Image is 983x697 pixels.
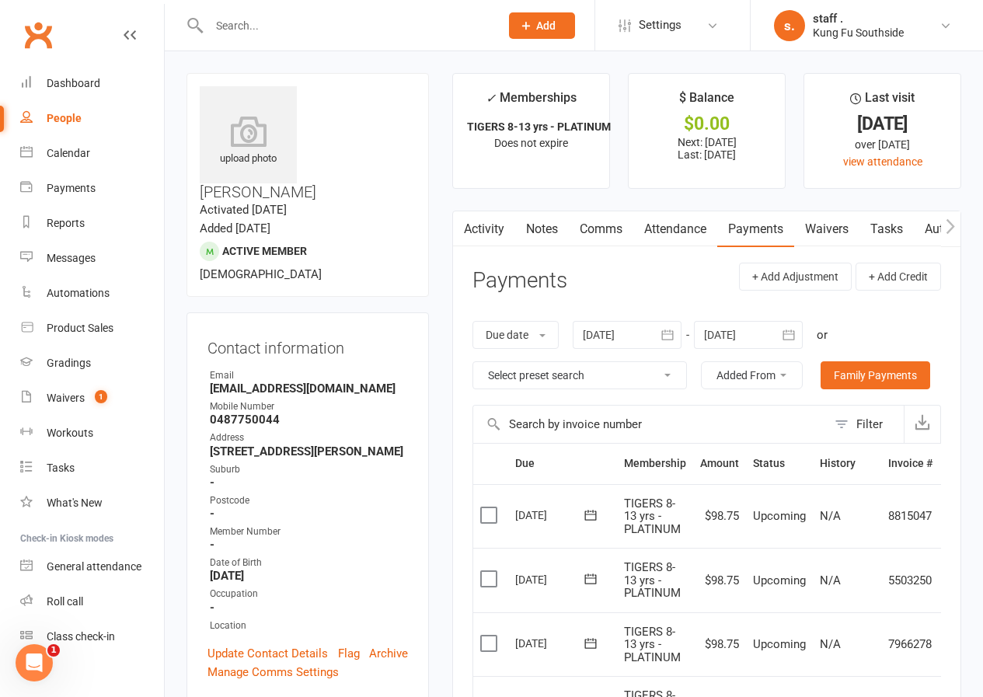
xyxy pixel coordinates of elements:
span: Does not expire [494,137,568,149]
h3: [PERSON_NAME] [200,86,416,200]
a: Calendar [20,136,164,171]
a: Product Sales [20,311,164,346]
a: Notes [515,211,569,247]
div: Suburb [210,462,408,477]
td: 8815047 [881,484,939,549]
td: $98.75 [693,612,746,677]
a: Family Payments [821,361,930,389]
div: Gradings [47,357,91,369]
div: s. [774,10,805,41]
div: People [47,112,82,124]
th: Due [508,444,617,483]
button: Added From [701,361,803,389]
i: ✓ [486,91,496,106]
div: Class check-in [47,630,115,643]
button: Upload attachment [74,509,86,521]
a: here [100,326,125,339]
button: + Add Adjustment [739,263,852,291]
td: 7966278 [881,612,939,677]
span: Upcoming [753,573,806,587]
div: Emily says… [12,89,298,445]
a: Waivers 1 [20,381,164,416]
time: Added [DATE] [200,221,270,235]
a: General attendance kiosk mode [20,549,164,584]
div: General attendance [47,560,141,573]
div: Member Number [210,524,408,539]
div: [DATE] [515,631,587,655]
th: Amount [693,444,746,483]
button: go back [10,6,40,36]
button: Filter [827,406,904,443]
button: Home [271,6,301,36]
a: Tasks [859,211,914,247]
a: 😊 [186,341,197,354]
div: Best, [25,364,242,379]
div: Messages [47,252,96,264]
button: Emoji picker [24,509,37,521]
div: [DATE] [818,116,946,132]
span: Upcoming [753,637,806,651]
a: Messages [20,241,164,276]
a: Automations [20,276,164,311]
td: 5503250 [881,548,939,612]
div: $ Balance [679,88,734,116]
div: Automations [47,287,110,299]
div: Kung Fu Southside [813,26,904,40]
a: Roll call [20,584,164,619]
span: TIGERS 8-13 yrs - PLATINUM [624,625,681,664]
div: Roll call [47,595,83,608]
a: Manage Comms Settings [207,663,339,681]
h3: Contact information [207,333,408,357]
a: People [20,101,164,136]
strong: - [210,507,408,521]
span: TIGERS 8-13 yrs - PLATINUM [624,497,681,536]
button: + Add Credit [856,263,941,291]
div: Reports [47,217,85,229]
div: Workouts [47,427,93,439]
p: Next: [DATE] Last: [DATE] [643,136,771,161]
div: Email [210,368,408,383]
th: History [813,444,881,483]
div: over [DATE] [818,136,946,153]
a: Flag [338,644,360,663]
div: Hey staff, [25,211,242,226]
a: Dashboard [20,66,164,101]
div: or [817,326,828,344]
div: Memberships [486,88,577,117]
div: Payments [47,182,96,194]
a: Payments [717,211,794,247]
span: N/A [820,573,841,587]
button: Add [509,12,575,39]
div: Did you know your [25,234,242,280]
span: 1 [47,644,60,657]
th: Status [746,444,813,483]
a: Clubworx [19,16,58,54]
div: Last visit [850,88,915,116]
div: Calendar [47,147,90,159]
strong: [DATE] [210,569,408,583]
div: upload photo [200,116,297,167]
th: Invoice # [881,444,939,483]
a: view attendance [843,155,922,168]
div: Location [210,619,408,633]
th: Membership [617,444,693,483]
a: Reports [20,206,164,241]
button: Send a message… [267,503,291,528]
button: Gif picker [49,509,61,521]
textarea: Message… [13,476,298,503]
div: Mobile Number [210,399,408,414]
span: Upcoming [753,509,806,523]
div: Dashboard [47,77,100,89]
div: Product Sales [47,322,113,334]
div: [PERSON_NAME] | Clubworx [25,386,242,402]
div: Filter [856,415,883,434]
strong: - [210,476,408,490]
div: Tasks [47,462,75,474]
div: Find out more , or . [25,326,242,356]
button: Due date [472,321,559,349]
a: Comms [569,211,633,247]
iframe: Intercom live chat [16,644,53,681]
div: Waivers [47,392,85,404]
span: Settings [639,8,681,43]
div: Hey staff,Did you know yourmembers can retry a failed payment from the Clubworx member app?Let yo... [12,89,255,411]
